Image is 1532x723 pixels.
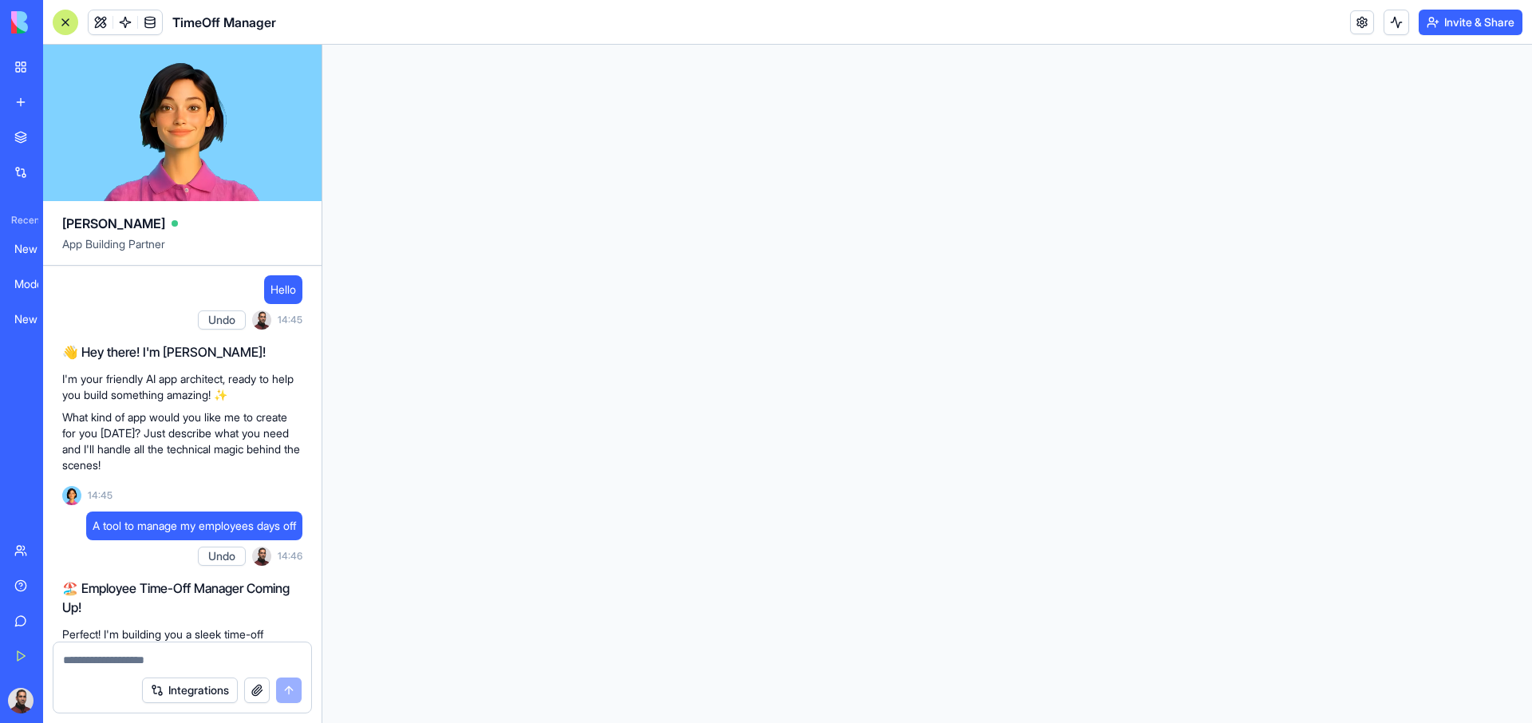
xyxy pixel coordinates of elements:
[11,11,110,34] img: logo
[5,233,69,265] a: New App
[88,489,113,502] span: 14:45
[62,371,302,403] p: I'm your friendly AI app architect, ready to help you build something amazing! ✨
[14,311,59,327] div: New App
[62,214,165,233] span: [PERSON_NAME]
[198,310,246,330] button: Undo
[1419,10,1522,35] button: Invite & Share
[142,678,238,703] button: Integrations
[278,314,302,326] span: 14:45
[278,550,302,563] span: 14:46
[198,547,246,566] button: Undo
[62,579,302,617] h2: 🏖️ Employee Time-Off Manager Coming Up!
[93,518,296,534] span: A tool to manage my employees days off
[5,268,69,300] a: Modern HR Suite
[62,486,81,505] img: Ella_00000_wcx2te.png
[62,626,302,690] p: Perfect! I'm building you a sleek time-off management system where you can track vacation days, s...
[62,342,302,361] h2: 👋 Hey there! I'm [PERSON_NAME]!
[252,310,271,330] img: ACg8ocK4LiRZJ3zNyaruxlBKoYXVPV02cOm1eWEtwhKn1yzYLAqhX1Vtzg=s96-c
[62,236,302,265] span: App Building Partner
[62,409,302,473] p: What kind of app would you like me to create for you [DATE]? Just describe what you need and I'll...
[270,282,296,298] span: Hello
[252,547,271,566] img: ACg8ocK4LiRZJ3zNyaruxlBKoYXVPV02cOm1eWEtwhKn1yzYLAqhX1Vtzg=s96-c
[14,276,59,292] div: Modern HR Suite
[172,13,276,32] span: TimeOff Manager
[5,214,38,227] span: Recent
[14,241,59,257] div: New App
[5,303,69,335] a: New App
[8,688,34,713] img: ACg8ocK4LiRZJ3zNyaruxlBKoYXVPV02cOm1eWEtwhKn1yzYLAqhX1Vtzg=s96-c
